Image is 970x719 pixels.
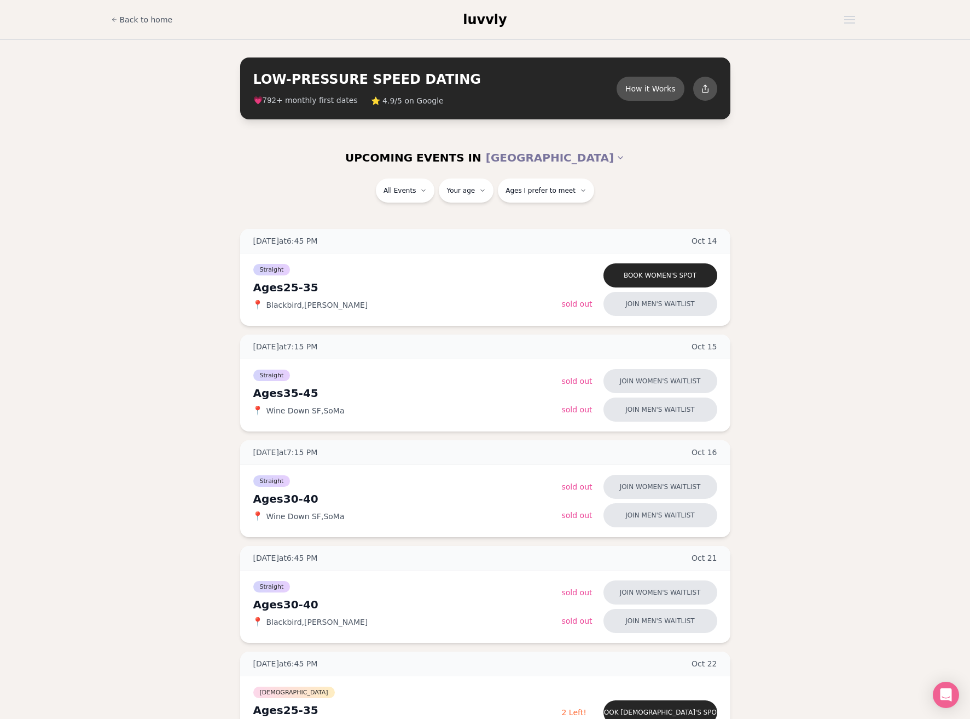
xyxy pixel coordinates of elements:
div: Ages 30-40 [253,597,562,612]
span: luvvly [463,12,507,27]
a: luvvly [463,11,507,28]
span: UPCOMING EVENTS IN [345,150,481,165]
button: Join men's waitlist [603,503,717,527]
button: Join men's waitlist [603,292,717,316]
button: All Events [376,179,434,203]
button: [GEOGRAPHIC_DATA] [486,146,625,170]
span: Straight [253,475,291,487]
a: Back to home [111,9,173,31]
span: Your age [446,186,475,195]
button: Join women's waitlist [603,580,717,605]
span: Oct 16 [692,447,717,458]
span: 2 Left! [562,708,586,717]
span: Straight [253,370,291,381]
div: Open Intercom Messenger [933,682,959,708]
div: Ages 25-35 [253,703,562,718]
button: How it Works [617,77,684,101]
button: Book women's spot [603,263,717,287]
span: [DATE] at 7:15 PM [253,341,318,352]
button: Join women's waitlist [603,369,717,393]
span: Oct 14 [692,235,717,246]
span: 📍 [253,512,262,521]
span: Oct 21 [692,553,717,563]
span: Blackbird , [PERSON_NAME] [266,300,368,310]
span: Wine Down SF , SoMa [266,511,345,522]
span: Sold Out [562,300,593,308]
span: 💗 + monthly first dates [253,95,358,106]
span: [DATE] at 6:45 PM [253,235,318,246]
span: Wine Down SF , SoMa [266,405,345,416]
span: 📍 [253,406,262,415]
span: [DATE] at 6:45 PM [253,553,318,563]
div: Ages 35-45 [253,386,562,401]
span: All Events [384,186,416,195]
span: Blackbird , [PERSON_NAME] [266,617,368,628]
span: Sold Out [562,617,593,625]
span: Sold Out [562,377,593,386]
button: Join men's waitlist [603,398,717,422]
span: 📍 [253,301,262,309]
span: 📍 [253,618,262,626]
h2: LOW-PRESSURE SPEED DATING [253,71,617,88]
span: Sold Out [562,588,593,597]
span: Straight [253,264,291,275]
button: Join men's waitlist [603,609,717,633]
span: Sold Out [562,482,593,491]
span: Oct 22 [692,658,717,669]
span: [DATE] at 6:45 PM [253,658,318,669]
span: Ages I prefer to meet [506,186,576,195]
span: Sold Out [562,511,593,520]
button: Open menu [840,11,859,28]
span: ⭐ 4.9/5 on Google [371,95,444,106]
span: Oct 15 [692,341,717,352]
span: [DATE] at 7:15 PM [253,447,318,458]
span: Sold Out [562,405,593,414]
span: 792 [263,96,276,105]
span: Straight [253,581,291,593]
button: Ages I prefer to meet [498,179,594,203]
span: Back to home [120,14,173,25]
button: Your age [439,179,493,203]
button: Join women's waitlist [603,475,717,499]
span: [DEMOGRAPHIC_DATA] [253,687,335,698]
div: Ages 25-35 [253,280,562,295]
div: Ages 30-40 [253,491,562,507]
